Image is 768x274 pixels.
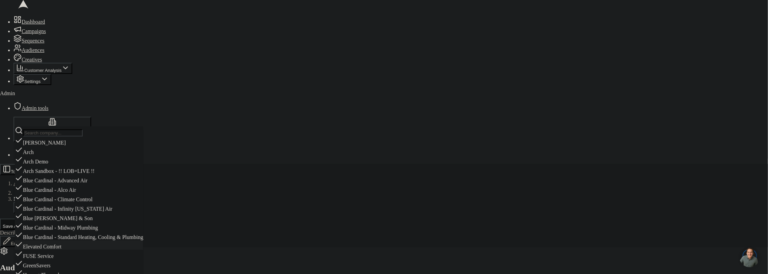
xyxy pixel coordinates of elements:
div: Blue Cardinal - Climate Control [15,193,143,202]
div: Arch Demo [15,155,143,165]
div: Blue Cardinal - Advanced Air [15,174,143,184]
input: Search company... [23,129,83,136]
div: [PERSON_NAME] [15,136,143,146]
div: Blue Cardinal - Alco Air [15,184,143,193]
div: GreenSavers [15,259,143,269]
div: FUSE Service [15,250,143,259]
div: Blue Cardinal - Standard Heating, Cooling & Plumbing [15,231,143,240]
div: Blue [PERSON_NAME] & Son [15,212,143,221]
div: Blue Cardinal - Midway Plumbing [15,221,143,231]
div: Arch [15,146,143,155]
div: Elevated Comfort [15,240,143,250]
div: Blue Cardinal - Infinity [US_STATE] Air [15,202,143,212]
div: Arch Sandbox - !! LOB=LIVE !! [15,165,143,174]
